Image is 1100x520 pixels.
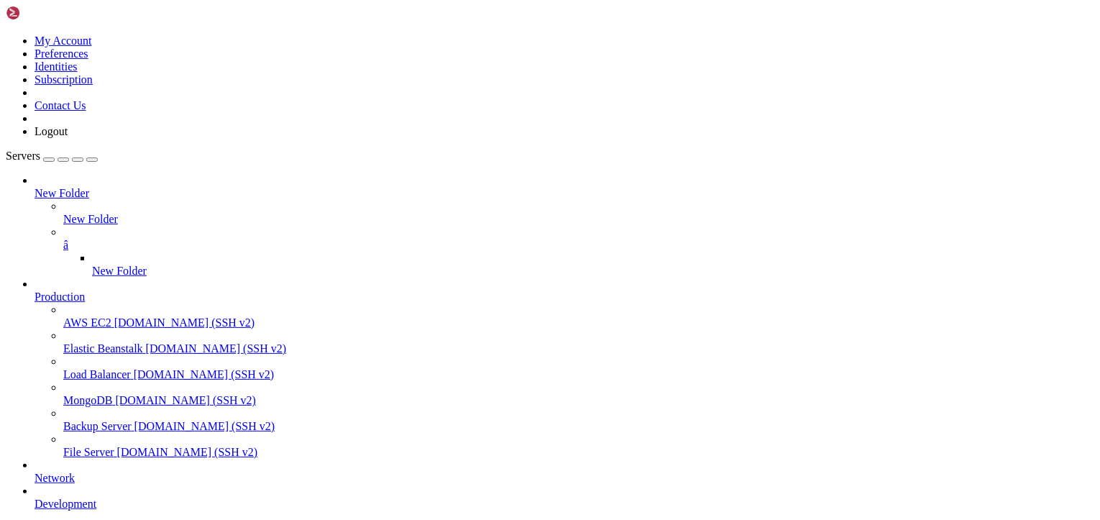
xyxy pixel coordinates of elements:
a: New Folder [92,265,1094,278]
a: Servers [6,150,98,162]
a: My Account [35,35,92,47]
span: [DOMAIN_NAME] (SSH v2) [117,446,258,458]
span: [DOMAIN_NAME] (SSH v2) [134,420,275,432]
a: New Folder [63,213,1094,226]
span: Backup Server [63,420,132,432]
a: Elastic Beanstalk [DOMAIN_NAME] (SSH v2) [63,342,1094,355]
a: File Server [DOMAIN_NAME] (SSH v2) [63,446,1094,459]
li: â [63,226,1094,278]
span: File Server [63,446,114,458]
a: Contact Us [35,99,86,111]
a: Subscription [35,73,93,86]
span: Network [35,472,75,484]
a: Production [35,291,1094,304]
a: Network [35,472,1094,485]
span: [DOMAIN_NAME] (SSH v2) [146,342,287,355]
span: New Folder [63,213,118,225]
a: Backup Server [DOMAIN_NAME] (SSH v2) [63,420,1094,433]
li: Elastic Beanstalk [DOMAIN_NAME] (SSH v2) [63,329,1094,355]
span: Servers [6,150,40,162]
a: New Folder [35,187,1094,200]
span: Load Balancer [63,368,131,380]
li: New Folder [35,174,1094,278]
img: Shellngn [6,6,88,20]
li: AWS EC2 [DOMAIN_NAME] (SSH v2) [63,304,1094,329]
span: [DOMAIN_NAME] (SSH v2) [134,368,275,380]
a: â [63,239,1094,252]
a: Logout [35,125,68,137]
a: Load Balancer [DOMAIN_NAME] (SSH v2) [63,368,1094,381]
span: MongoDB [63,394,112,406]
li: MongoDB [DOMAIN_NAME] (SSH v2) [63,381,1094,407]
span: [DOMAIN_NAME] (SSH v2) [115,394,256,406]
span: Elastic Beanstalk [63,342,143,355]
a: Preferences [35,47,88,60]
span: Development [35,498,96,510]
li: Production [35,278,1094,459]
span: New Folder [92,265,147,277]
li: New Folder [63,200,1094,226]
span: New Folder [35,187,89,199]
span: [DOMAIN_NAME] (SSH v2) [114,316,255,329]
a: AWS EC2 [DOMAIN_NAME] (SSH v2) [63,316,1094,329]
li: Network [35,459,1094,485]
li: New Folder [92,252,1094,278]
a: Identities [35,60,78,73]
span: AWS EC2 [63,316,111,329]
a: MongoDB [DOMAIN_NAME] (SSH v2) [63,394,1094,407]
span: Production [35,291,85,303]
span: â [63,239,68,251]
li: Load Balancer [DOMAIN_NAME] (SSH v2) [63,355,1094,381]
li: Development [35,485,1094,511]
a: Development [35,498,1094,511]
li: Backup Server [DOMAIN_NAME] (SSH v2) [63,407,1094,433]
li: File Server [DOMAIN_NAME] (SSH v2) [63,433,1094,459]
